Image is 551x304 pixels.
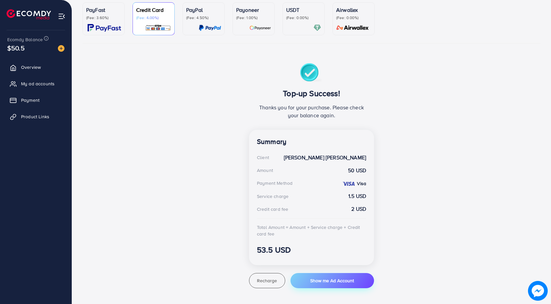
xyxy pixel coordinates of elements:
div: Client [257,154,269,161]
strong: [PERSON_NAME] [PERSON_NAME] [284,154,366,161]
span: Payment [21,97,39,103]
img: card [199,24,221,32]
img: card [249,24,271,32]
a: Overview [5,61,67,74]
p: PayPal [186,6,221,14]
p: Credit Card [136,6,171,14]
div: Amount [257,167,273,174]
span: Overview [21,64,41,70]
a: My ad accounts [5,77,67,90]
p: USDT [286,6,321,14]
div: Service charge [257,193,288,200]
span: Product Links [21,113,49,120]
img: card [313,24,321,32]
div: Total Amount = Amount + Service charge + Credit card fee [257,224,366,237]
h3: 53.5 USD [257,245,366,255]
p: (Fee: 4.50%) [186,15,221,20]
img: menu [58,13,65,20]
strong: 2 USD [351,205,366,213]
img: logo [7,9,51,19]
button: Show me Ad Account [290,273,374,288]
a: Payment [5,94,67,107]
p: (Fee: 1.00%) [236,15,271,20]
img: success [300,63,323,83]
strong: 1.5 USD [348,192,366,200]
img: card [145,24,171,32]
p: Thanks you for your purchase. Please check your balance again. [257,103,366,119]
img: image [58,45,64,52]
p: (Fee: 0.00%) [286,15,321,20]
span: Show me Ad Account [310,277,354,284]
span: My ad accounts [21,80,55,87]
p: (Fee: 0.00%) [336,15,371,20]
strong: 50 USD [348,167,366,174]
h3: Top-up Success! [257,89,366,98]
p: (Fee: 4.00%) [136,15,171,20]
img: image [528,281,548,301]
img: credit [342,181,355,186]
span: $50.5 [7,43,25,53]
a: Product Links [5,110,67,123]
strong: Visa [357,180,366,187]
p: Airwallex [336,6,371,14]
span: Ecomdy Balance [7,36,43,43]
p: (Fee: 3.60%) [86,15,121,20]
div: Payment Method [257,180,292,186]
p: Payoneer [236,6,271,14]
img: card [334,24,371,32]
button: Recharge [249,273,285,288]
div: Credit card fee [257,206,288,212]
p: PayFast [86,6,121,14]
img: card [88,24,121,32]
h4: Summary [257,138,366,146]
span: Recharge [257,277,277,284]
